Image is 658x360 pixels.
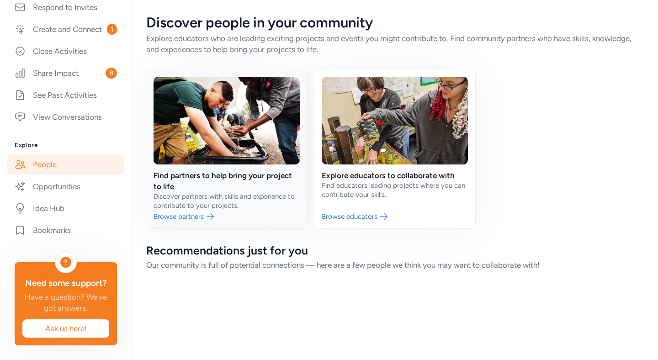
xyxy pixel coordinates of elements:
[7,176,124,196] a: Opportunities
[7,154,124,175] a: People
[15,142,117,149] h3: Explore
[7,198,124,218] a: Idea Hub
[146,15,643,31] div: Discover people in your community
[7,107,124,127] a: View Conversations
[7,85,124,105] a: See Past Activities
[146,243,643,258] div: Recommendations just for you
[22,277,110,290] div: Need some support?
[7,19,124,39] a: Create and Connect1
[7,220,124,240] a: Bookmarks
[106,68,117,79] span: 8
[22,291,110,313] div: Have a question? We've got answers.
[7,63,124,83] a: Share Impact8
[146,259,643,270] div: Our community is full of potential connections — here are a few people we think you may want to c...
[107,24,117,35] span: 1
[7,41,124,61] a: Close Activities
[30,323,102,334] span: Ask us here!
[146,33,643,55] div: Explore educators who are leading exciting projects and events you might contribute to. Find comm...
[22,319,110,338] button: Ask us here!
[60,257,71,268] div: ?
